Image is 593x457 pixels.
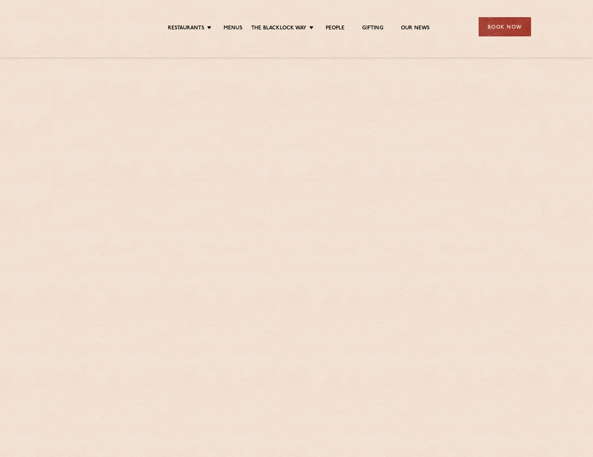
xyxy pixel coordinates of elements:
a: Restaurants [168,25,204,33]
a: Gifting [362,25,383,33]
a: People [326,25,345,33]
a: Our News [401,25,430,33]
a: Menus [224,25,242,33]
div: Book Now [479,17,531,36]
a: The Blacklock Way [251,25,306,33]
img: svg%3E [62,7,123,47]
